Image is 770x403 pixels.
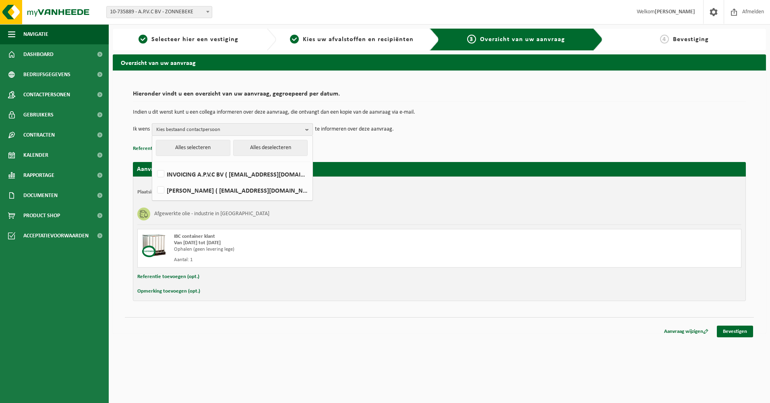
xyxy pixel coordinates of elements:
img: PB-IC-CU.png [142,233,166,258]
span: Acceptatievoorwaarden [23,226,89,246]
span: Contracten [23,125,55,145]
button: Opmerking toevoegen (opt.) [137,286,200,297]
button: Referentie toevoegen (opt.) [133,143,195,154]
a: Aanvraag wijzigen [658,326,714,337]
a: 1Selecteer hier een vestiging [117,35,260,44]
p: te informeren over deze aanvraag. [315,123,394,135]
span: Dashboard [23,44,54,64]
span: 4 [660,35,669,44]
span: 3 [467,35,476,44]
span: Kies bestaand contactpersoon [156,124,302,136]
span: 10-735889 - A.P.V.C BV - ZONNEBEKE [106,6,212,18]
div: Aantal: 1 [174,257,472,263]
p: Ik wens [133,123,150,135]
button: Alles selecteren [156,140,230,156]
span: Bevestiging [673,36,709,43]
span: Navigatie [23,24,48,44]
span: Product Shop [23,206,60,226]
p: Indien u dit wenst kunt u een collega informeren over deze aanvraag, die ontvangt dan een kopie v... [133,110,746,115]
span: Bedrijfsgegevens [23,64,70,85]
span: 10-735889 - A.P.V.C BV - ZONNEBEKE [107,6,212,18]
h2: Hieronder vindt u een overzicht van uw aanvraag, gegroepeerd per datum. [133,91,746,102]
label: INVOICING A.P.V.C BV ( [EMAIL_ADDRESS][DOMAIN_NAME] ) [155,168,308,180]
span: IBC container klant [174,234,215,239]
span: Contactpersonen [23,85,70,105]
strong: Plaatsingsadres: [137,189,172,195]
span: Kies uw afvalstoffen en recipiënten [303,36,414,43]
span: Selecteer hier een vestiging [151,36,238,43]
span: Documenten [23,185,58,206]
div: Ophalen (geen levering lege) [174,246,472,253]
a: 2Kies uw afvalstoffen en recipiënten [280,35,424,44]
span: Overzicht van uw aanvraag [480,36,565,43]
span: Gebruikers [23,105,54,125]
strong: Aanvraag voor [DATE] [137,166,197,172]
span: Rapportage [23,165,54,185]
h3: Afgewerkte olie - industrie in [GEOGRAPHIC_DATA] [154,208,269,220]
strong: [PERSON_NAME] [655,9,695,15]
h2: Overzicht van uw aanvraag [113,54,766,70]
button: Referentie toevoegen (opt.) [137,272,199,282]
label: [PERSON_NAME] ( [EMAIL_ADDRESS][DOMAIN_NAME] ) [155,184,308,196]
button: Alles deselecteren [233,140,308,156]
span: Kalender [23,145,48,165]
strong: Van [DATE] tot [DATE] [174,240,221,245]
span: 2 [290,35,299,44]
a: Bevestigen [717,326,753,337]
span: 1 [139,35,147,44]
button: Kies bestaand contactpersoon [152,123,313,135]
